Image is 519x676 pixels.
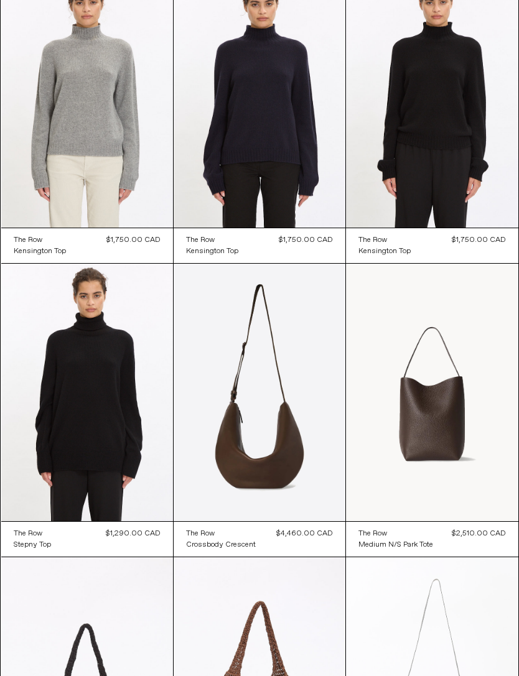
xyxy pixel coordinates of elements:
[358,246,411,257] a: Kensington Top
[186,539,256,550] a: Crossbody Crescent
[346,264,518,522] img: The Row Medium N/S Park Tote
[106,528,161,539] div: $1,290.00 CAD
[358,529,387,539] div: The Row
[358,234,411,246] a: The Row
[186,246,238,257] a: Kensington Top
[14,529,42,539] div: The Row
[14,246,66,257] a: Kensington Top
[358,235,387,246] div: The Row
[186,235,215,246] div: The Row
[186,540,256,550] div: Crossbody Crescent
[452,528,506,539] div: $2,510.00 CAD
[14,540,51,550] div: Stepny Top
[276,528,333,539] div: $4,460.00 CAD
[186,234,238,246] a: The Row
[14,528,51,539] a: The Row
[452,234,506,246] div: $1,750.00 CAD
[14,234,66,246] a: The Row
[174,264,345,521] img: The Row Crossbody Crescent in dark brown
[186,529,215,539] div: The Row
[1,264,173,521] img: The Row Stepny Top in black
[14,235,42,246] div: The Row
[358,528,433,539] a: The Row
[14,539,51,550] a: Stepny Top
[106,234,161,246] div: $1,750.00 CAD
[279,234,333,246] div: $1,750.00 CAD
[186,528,256,539] a: The Row
[358,539,433,550] a: Medium N/S Park Tote
[358,540,433,550] div: Medium N/S Park Tote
